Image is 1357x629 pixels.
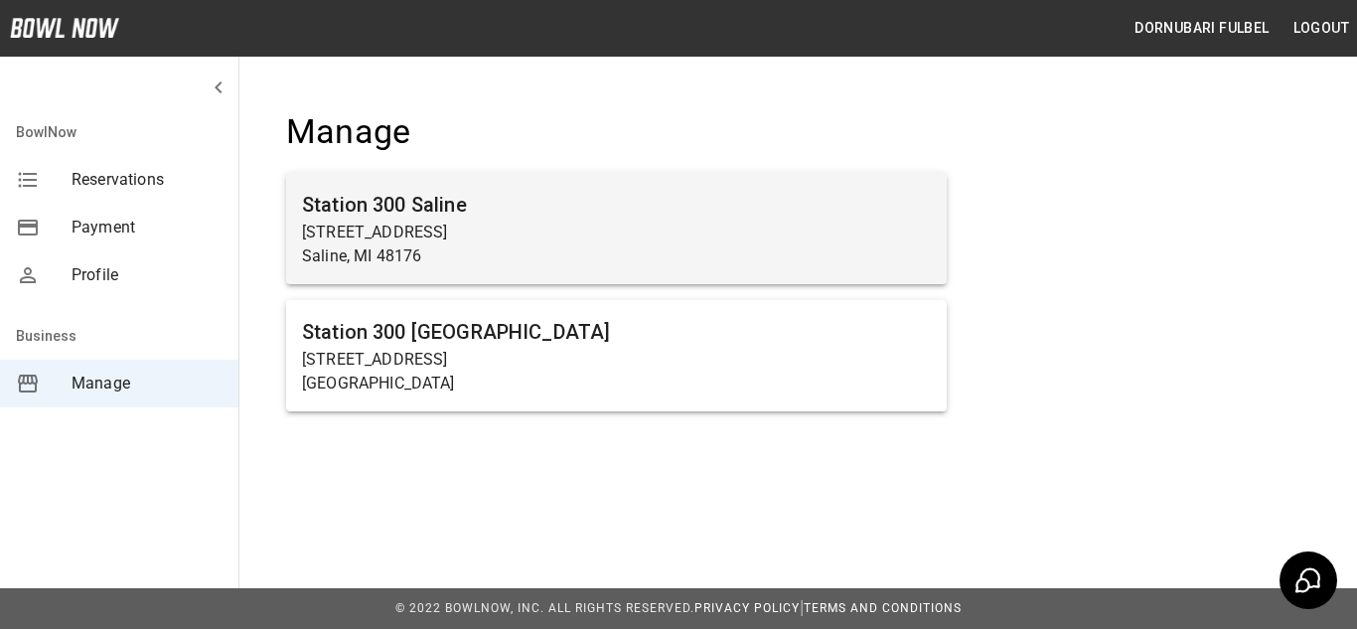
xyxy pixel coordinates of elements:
[1285,10,1357,47] button: Logout
[72,372,223,395] span: Manage
[72,168,223,192] span: Reservations
[694,601,800,615] a: Privacy Policy
[286,111,947,153] h4: Manage
[1127,10,1277,47] button: Dornubari Fulbel
[72,263,223,287] span: Profile
[302,348,931,372] p: [STREET_ADDRESS]
[72,216,223,239] span: Payment
[302,189,931,221] h6: Station 300 Saline
[395,601,694,615] span: © 2022 BowlNow, Inc. All Rights Reserved.
[302,372,931,395] p: [GEOGRAPHIC_DATA]
[10,18,119,38] img: logo
[302,244,931,268] p: Saline, MI 48176
[804,601,962,615] a: Terms and Conditions
[302,316,931,348] h6: Station 300 [GEOGRAPHIC_DATA]
[302,221,931,244] p: [STREET_ADDRESS]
